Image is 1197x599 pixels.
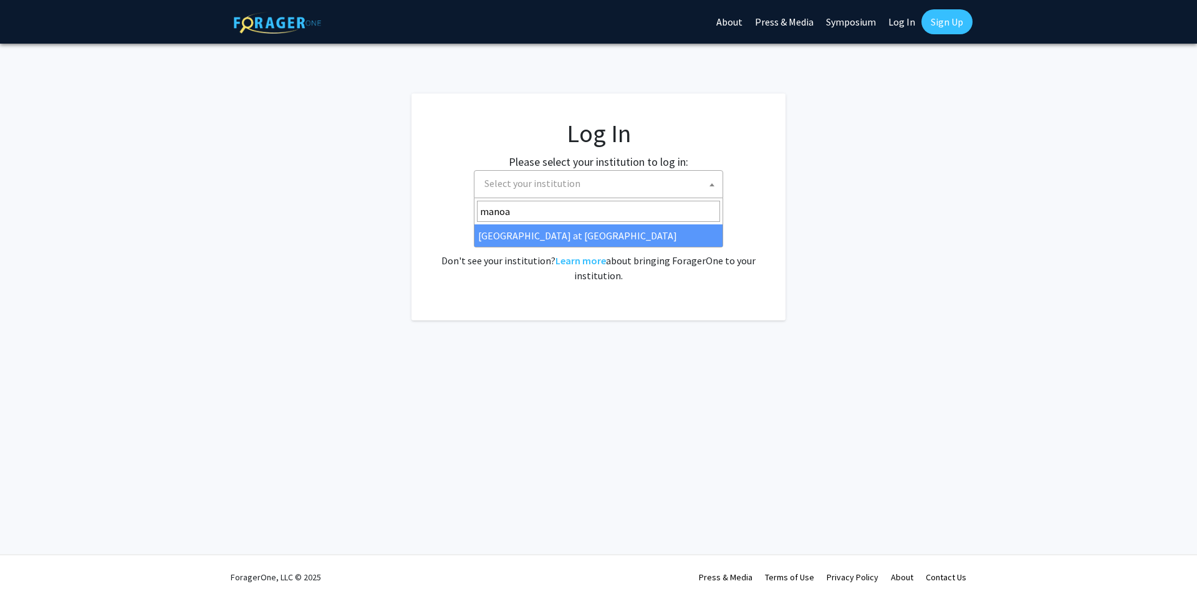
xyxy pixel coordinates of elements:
[555,254,606,267] a: Learn more about bringing ForagerOne to your institution
[436,118,761,148] h1: Log In
[765,572,814,583] a: Terms of Use
[891,572,913,583] a: About
[926,572,966,583] a: Contact Us
[436,223,761,283] div: No account? . Don't see your institution? about bringing ForagerOne to your institution.
[474,170,723,198] span: Select your institution
[9,543,53,590] iframe: Chat
[477,201,720,222] input: Search
[479,171,723,196] span: Select your institution
[921,9,973,34] a: Sign Up
[231,555,321,599] div: ForagerOne, LLC © 2025
[699,572,752,583] a: Press & Media
[234,12,321,34] img: ForagerOne Logo
[474,224,723,247] li: [GEOGRAPHIC_DATA] at [GEOGRAPHIC_DATA]
[484,177,580,189] span: Select your institution
[509,153,688,170] label: Please select your institution to log in:
[827,572,878,583] a: Privacy Policy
